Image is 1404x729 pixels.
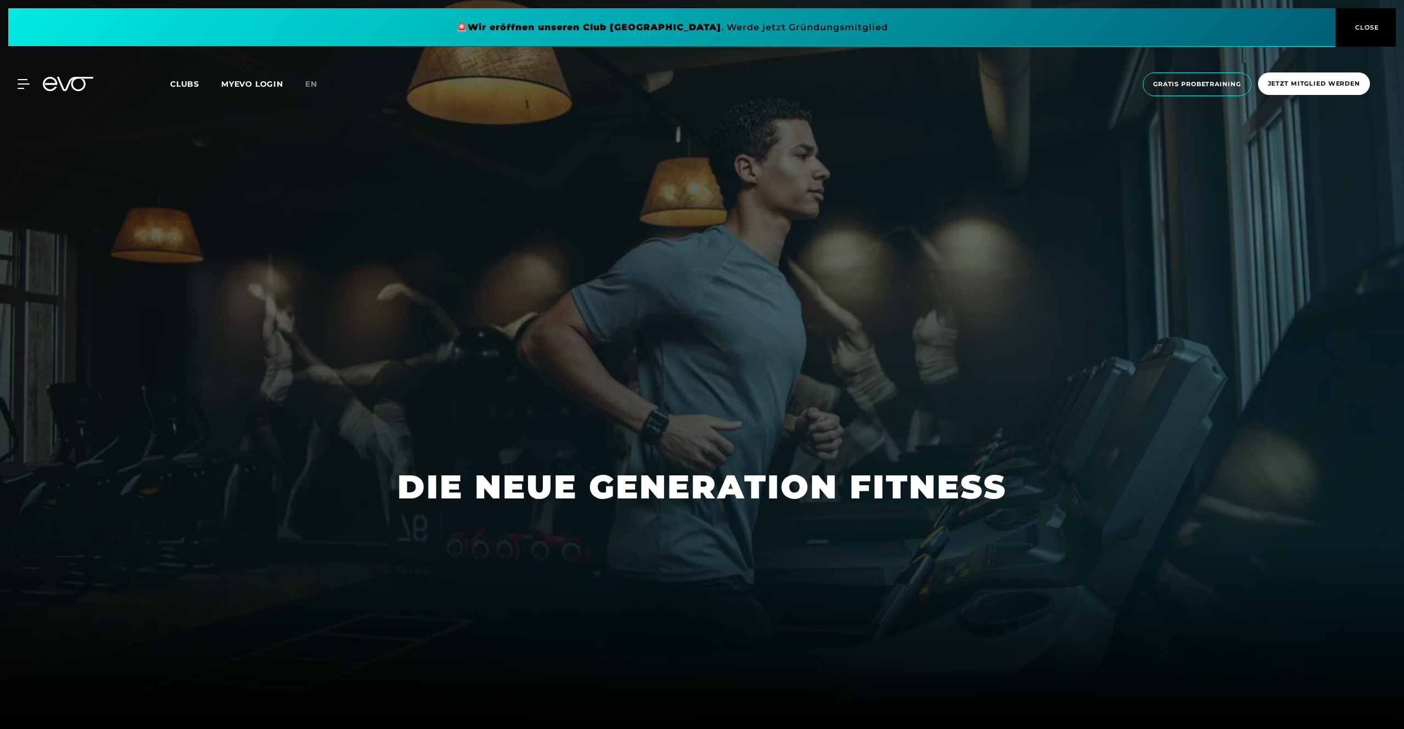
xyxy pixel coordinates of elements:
[1153,80,1241,89] span: Gratis Probetraining
[1268,79,1360,88] span: Jetzt Mitglied werden
[1335,8,1396,47] button: CLOSE
[397,466,1007,508] h1: DIE NEUE GENERATION FITNESS
[221,79,283,89] a: MYEVO LOGIN
[170,78,221,89] a: Clubs
[1255,72,1373,96] a: Jetzt Mitglied werden
[1139,72,1255,96] a: Gratis Probetraining
[1352,23,1379,32] span: CLOSE
[305,78,330,91] a: en
[170,79,199,89] span: Clubs
[305,79,317,89] span: en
